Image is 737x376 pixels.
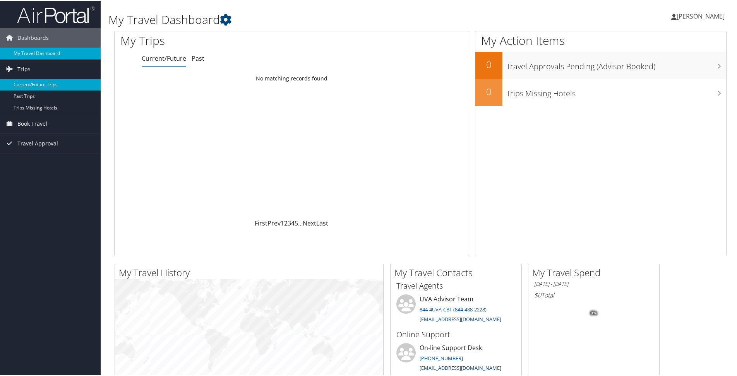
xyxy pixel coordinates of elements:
[192,53,204,62] a: Past
[420,354,463,361] a: [PHONE_NUMBER]
[506,84,726,98] h3: Trips Missing Hotels
[392,294,519,325] li: UVA Advisor Team
[420,305,487,312] a: 844-4UVA-CBT (844-488-2228)
[475,78,726,105] a: 0Trips Missing Hotels
[295,218,298,227] a: 5
[534,290,653,299] h6: Total
[288,218,291,227] a: 3
[303,218,316,227] a: Next
[17,133,58,152] span: Travel Approval
[392,342,519,374] li: On-line Support Desk
[475,32,726,48] h1: My Action Items
[108,11,524,27] h1: My Travel Dashboard
[671,4,732,27] a: [PERSON_NAME]
[17,27,49,47] span: Dashboards
[532,265,659,279] h2: My Travel Spend
[120,32,315,48] h1: My Trips
[591,310,597,315] tspan: 0%
[281,218,284,227] a: 1
[475,84,502,97] h2: 0
[677,11,725,20] span: [PERSON_NAME]
[475,51,726,78] a: 0Travel Approvals Pending (Advisor Booked)
[255,218,267,227] a: First
[420,364,501,371] a: [EMAIL_ADDRESS][DOMAIN_NAME]
[534,290,541,299] span: $0
[394,265,521,279] h2: My Travel Contacts
[267,218,281,227] a: Prev
[119,265,383,279] h2: My Travel History
[475,57,502,70] h2: 0
[420,315,501,322] a: [EMAIL_ADDRESS][DOMAIN_NAME]
[17,113,47,133] span: Book Travel
[298,218,303,227] span: …
[17,5,94,23] img: airportal-logo.png
[396,328,516,339] h3: Online Support
[17,59,31,78] span: Trips
[506,56,726,71] h3: Travel Approvals Pending (Advisor Booked)
[291,218,295,227] a: 4
[284,218,288,227] a: 2
[534,280,653,287] h6: [DATE] - [DATE]
[316,218,328,227] a: Last
[142,53,186,62] a: Current/Future
[396,280,516,291] h3: Travel Agents
[115,71,469,85] td: No matching records found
